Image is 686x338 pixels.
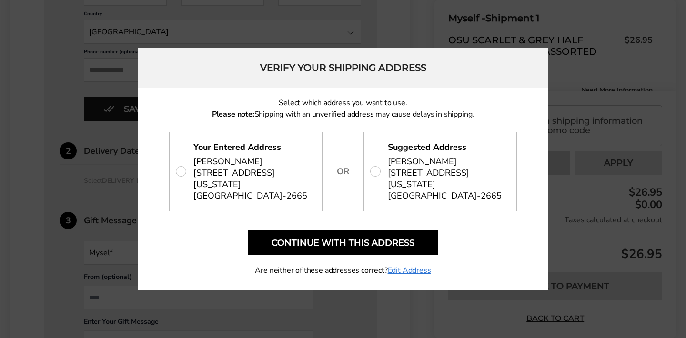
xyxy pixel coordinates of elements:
[193,167,313,202] span: [STREET_ADDRESS][US_STATE] [GEOGRAPHIC_DATA]-2665
[169,97,517,120] p: Select which address you want to use. Shipping with an unverified address may cause delays in shi...
[248,230,438,255] button: Continue with this address
[193,141,281,153] strong: Your Entered Address
[388,265,431,276] a: Edit Address
[336,166,350,177] p: OR
[388,156,457,167] span: [PERSON_NAME]
[169,265,517,276] p: Are neither of these addresses correct?
[193,156,262,167] span: [PERSON_NAME]
[388,141,466,153] strong: Suggested Address
[212,109,254,119] strong: Please note:
[138,48,548,88] h2: Verify your shipping address
[388,167,507,202] span: [STREET_ADDRESS][US_STATE] [GEOGRAPHIC_DATA]-2665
